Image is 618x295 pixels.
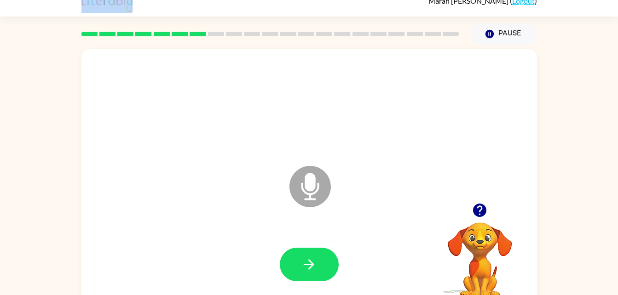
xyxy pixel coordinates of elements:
button: Pause [470,23,537,45]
